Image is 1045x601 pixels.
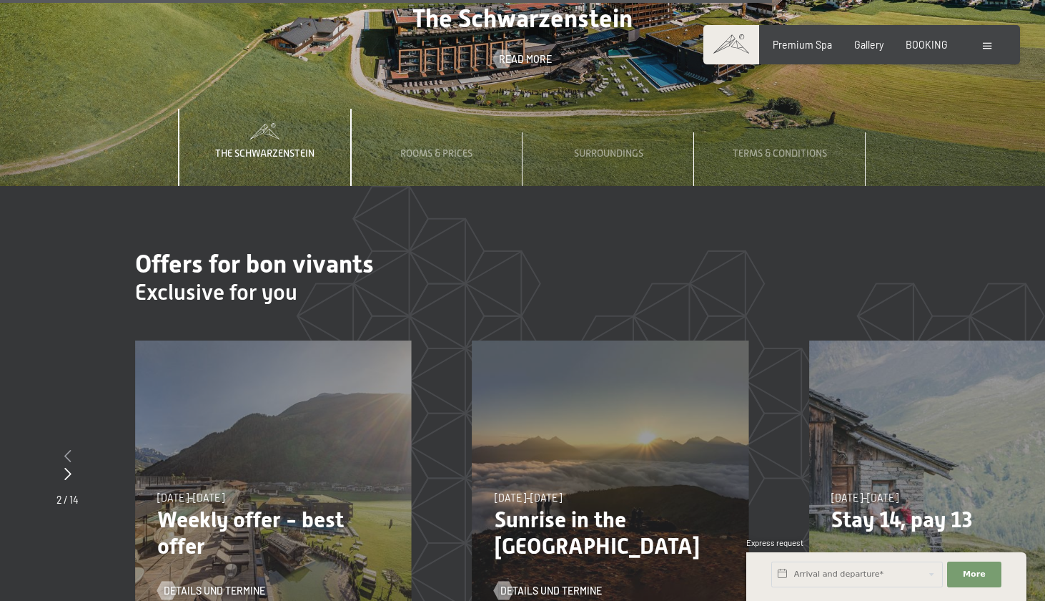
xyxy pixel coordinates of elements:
span: Rooms & Prices [400,147,472,159]
span: Terms & Conditions [733,147,827,159]
span: Exclusive for you [135,279,297,305]
span: / [64,494,68,506]
p: Sunrise in the [GEOGRAPHIC_DATA] [495,507,727,560]
span: Details und Termine [500,584,602,598]
a: Premium Spa [773,39,832,51]
a: Read more [493,52,553,67]
a: Details und Termine [495,584,603,598]
span: Details und Termine [164,584,265,598]
span: [DATE]–[DATE] [157,492,224,504]
p: Weekly offer - best offer [157,507,390,560]
span: More [963,569,986,580]
span: [DATE]–[DATE] [495,492,562,504]
span: The Schwarzenstein [412,4,633,33]
button: More [947,562,1001,587]
span: Surroundings [574,147,643,159]
span: Offers for bon vivants [135,249,374,278]
span: Read more [499,52,552,67]
span: 2 [56,494,62,506]
span: The Schwarzenstein [215,147,315,159]
span: 14 [69,494,79,506]
a: Gallery [854,39,883,51]
a: Details und Termine [157,584,265,598]
span: Express request [746,538,803,547]
span: [DATE]–[DATE] [831,492,898,504]
a: BOOKING [906,39,948,51]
